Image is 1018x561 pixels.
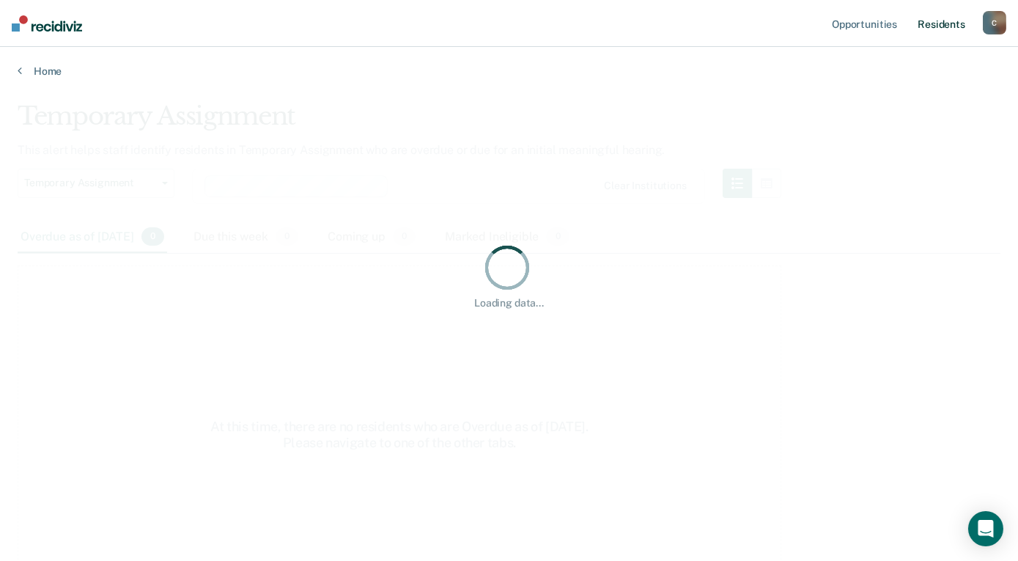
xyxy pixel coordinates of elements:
[474,297,544,309] div: Loading data...
[18,65,1000,78] a: Home
[983,11,1006,34] button: C
[12,15,82,32] img: Recidiviz
[968,511,1003,546] div: Open Intercom Messenger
